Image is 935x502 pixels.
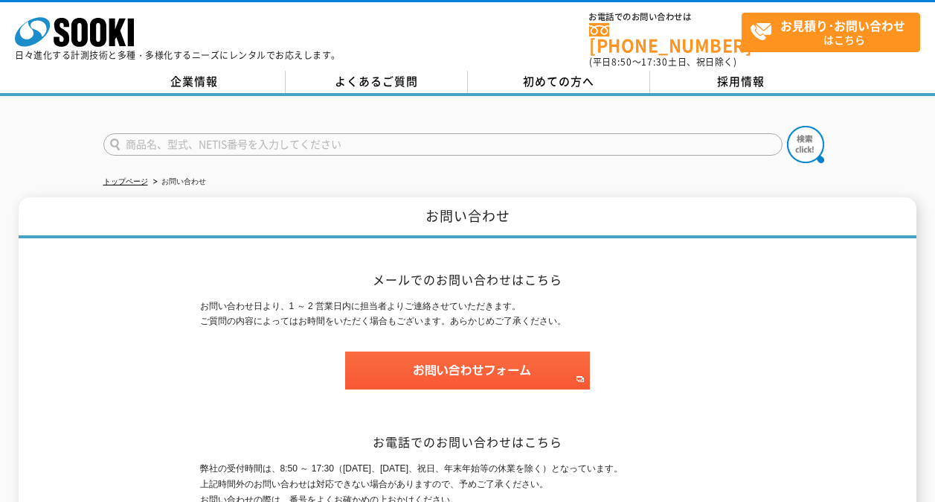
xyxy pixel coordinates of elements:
[589,13,742,22] span: お電話でのお問い合わせは
[200,299,736,330] p: お問い合わせ日より、1 ～ 2 営業日内に担当者よりご連絡させていただきます。 ご質問の内容によってはお時間をいただく場合もございます。あらかじめご了承ください。
[103,71,286,93] a: 企業情報
[200,434,736,450] h2: お電話でのお問い合わせはこちら
[611,55,632,69] span: 8:50
[787,126,824,163] img: btn_search.png
[589,55,736,69] span: (平日 ～ 土日、祝日除く)
[523,73,594,89] span: 初めての方へ
[286,71,468,93] a: よくあるご質問
[641,55,668,69] span: 17:30
[150,174,206,190] li: お問い合わせ
[19,197,916,238] h1: お問い合わせ
[780,16,905,34] strong: お見積り･お問い合わせ
[750,13,919,51] span: はこちら
[468,71,650,93] a: 初めての方へ
[15,51,341,60] p: 日々進化する計測技術と多種・多様化するニーズにレンタルでお応えします。
[589,23,742,54] a: [PHONE_NUMBER]
[650,71,832,93] a: 採用情報
[345,352,590,390] img: お問い合わせフォーム
[200,272,736,287] h2: メールでのお問い合わせはこちら
[742,13,920,52] a: お見積り･お問い合わせはこちら
[103,133,783,156] input: 商品名、型式、NETIS番号を入力してください
[103,177,148,185] a: トップページ
[345,376,590,387] a: お問い合わせフォーム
